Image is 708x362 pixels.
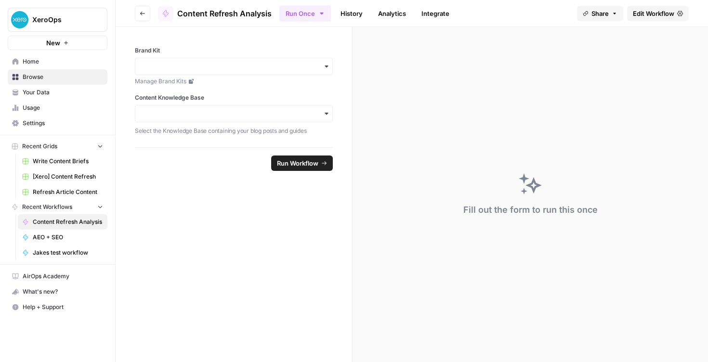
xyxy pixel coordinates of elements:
button: What's new? [8,284,107,299]
span: Edit Workflow [633,9,674,18]
span: [Xero] Content Refresh [33,172,103,181]
span: AEO + SEO [33,233,103,242]
button: Run Workflow [271,155,333,171]
a: Usage [8,100,107,116]
span: Help + Support [23,303,103,311]
img: XeroOps Logo [11,11,28,28]
a: Edit Workflow [627,6,689,21]
span: Share [591,9,609,18]
span: Usage [23,103,103,112]
div: Fill out the form to run this once [463,203,598,217]
span: Recent Workflows [22,203,72,211]
button: Share [577,6,623,21]
span: Content Refresh Analysis [177,8,272,19]
span: Home [23,57,103,66]
a: Refresh Article Content [18,184,107,200]
span: New [46,38,60,48]
span: XeroOps [32,15,91,25]
button: Recent Grids [8,139,107,154]
a: Your Data [8,85,107,100]
a: Integrate [416,6,455,21]
a: AirOps Academy [8,269,107,284]
p: Select the Knowledge Base containing your blog posts and guides [135,126,333,136]
a: Analytics [372,6,412,21]
a: Browse [8,69,107,85]
button: New [8,36,107,50]
button: Recent Workflows [8,200,107,214]
span: Run Workflow [277,158,318,168]
a: Jakes test workflow [18,245,107,260]
div: What's new? [8,284,107,299]
span: Browse [23,73,103,81]
span: Write Content Briefs [33,157,103,166]
button: Workspace: XeroOps [8,8,107,32]
a: Settings [8,116,107,131]
span: Settings [23,119,103,128]
a: AEO + SEO [18,230,107,245]
span: AirOps Academy [23,272,103,281]
span: Jakes test workflow [33,248,103,257]
label: Brand Kit [135,46,333,55]
a: [Xero] Content Refresh [18,169,107,184]
span: Your Data [23,88,103,97]
button: Help + Support [8,299,107,315]
span: Refresh Article Content [33,188,103,196]
button: Run Once [279,5,331,22]
a: Content Refresh Analysis [158,6,272,21]
a: Home [8,54,107,69]
label: Content Knowledge Base [135,93,333,102]
a: Manage Brand Kits [135,77,333,86]
span: Recent Grids [22,142,57,151]
a: Write Content Briefs [18,154,107,169]
span: Content Refresh Analysis [33,218,103,226]
a: Content Refresh Analysis [18,214,107,230]
a: History [335,6,368,21]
